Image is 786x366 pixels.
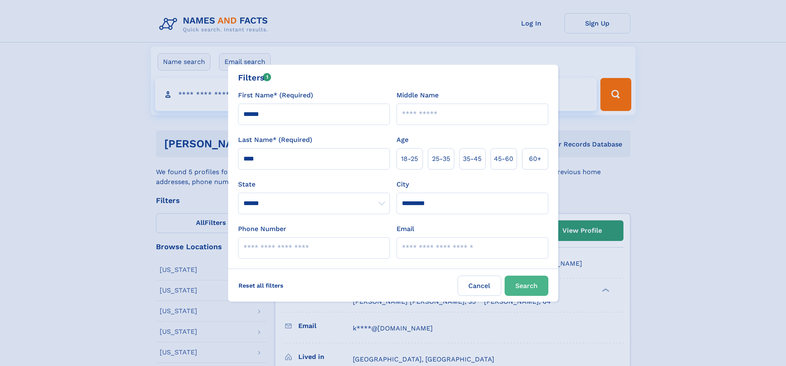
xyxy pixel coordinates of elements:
[397,90,439,100] label: Middle Name
[458,276,501,296] label: Cancel
[238,135,312,145] label: Last Name* (Required)
[238,71,271,84] div: Filters
[494,154,513,164] span: 45‑60
[401,154,418,164] span: 18‑25
[397,224,414,234] label: Email
[397,135,408,145] label: Age
[505,276,548,296] button: Search
[233,276,289,295] label: Reset all filters
[463,154,482,164] span: 35‑45
[238,179,390,189] label: State
[397,179,409,189] label: City
[529,154,541,164] span: 60+
[238,90,313,100] label: First Name* (Required)
[238,224,286,234] label: Phone Number
[432,154,450,164] span: 25‑35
